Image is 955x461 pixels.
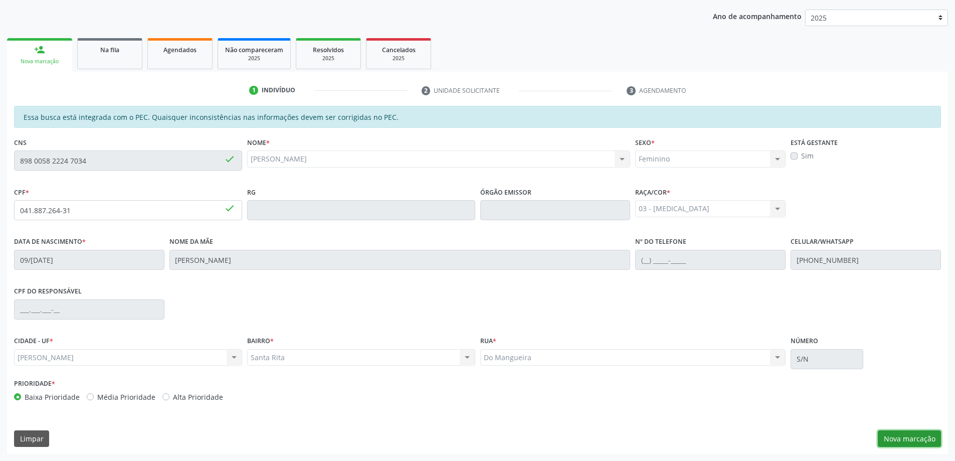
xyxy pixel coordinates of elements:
[635,234,686,250] label: Nº do Telefone
[224,153,235,165] span: done
[14,106,941,128] div: Essa busca está integrada com o PEC. Quaisquer inconsistências nas informações devem ser corrigid...
[14,299,164,320] input: ___.___.___-__
[249,86,258,95] div: 1
[262,86,295,95] div: Indivíduo
[14,334,53,349] label: CIDADE - UF
[791,234,854,250] label: Celular/WhatsApp
[14,58,65,65] div: Nova marcação
[100,46,119,54] span: Na fila
[635,135,655,150] label: Sexo
[97,392,155,402] label: Média Prioridade
[713,10,802,22] p: Ano de acompanhamento
[169,234,213,250] label: Nome da mãe
[34,44,45,55] div: person_add
[373,55,424,62] div: 2025
[163,46,197,54] span: Agendados
[878,430,941,447] button: Nova marcação
[25,392,80,402] label: Baixa Prioridade
[313,46,344,54] span: Resolvidos
[247,135,270,150] label: Nome
[14,284,82,299] label: CPF do responsável
[14,185,29,200] label: CPF
[225,55,283,62] div: 2025
[14,376,55,392] label: Prioridade
[791,135,838,150] label: Está gestante
[303,55,353,62] div: 2025
[173,392,223,402] label: Alta Prioridade
[14,135,27,150] label: CNS
[480,334,496,349] label: Rua
[801,150,814,161] label: Sim
[480,185,531,200] label: Órgão emissor
[791,334,818,349] label: Número
[791,250,941,270] input: (__) _____-_____
[14,250,164,270] input: __/__/____
[224,203,235,214] span: done
[635,250,786,270] input: (__) _____-_____
[225,46,283,54] span: Não compareceram
[247,334,274,349] label: BAIRRO
[382,46,416,54] span: Cancelados
[247,185,256,200] label: RG
[635,185,670,200] label: Raça/cor
[14,234,86,250] label: Data de nascimento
